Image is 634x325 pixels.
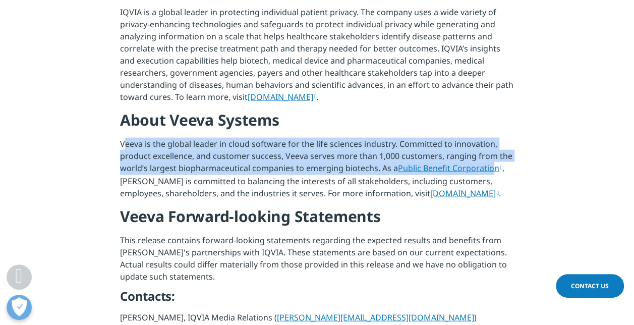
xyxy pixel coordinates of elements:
button: Open Preferences [7,295,32,320]
a: Contact Us [556,274,624,298]
a: [DOMAIN_NAME] [430,188,499,199]
p: IQVIA is a global leader in protecting individual patient privacy. The company uses a wide variet... [120,6,514,110]
p: Veeva is the global leader in cloud software for the life sciences industry. Committed to innovat... [120,138,514,206]
a: Public Benefit Corporation [398,162,502,174]
a: [PERSON_NAME][EMAIL_ADDRESS][DOMAIN_NAME] [277,312,474,323]
p: This release contains forward-looking statements regarding the expected results and benefits from... [120,234,514,289]
span: Contact Us [571,282,609,290]
strong: Contacts: [120,288,175,304]
h4: Veeva Forward-looking Statements [120,206,514,234]
h4: About Veeva Systems [120,110,514,138]
a: [DOMAIN_NAME] [248,91,316,102]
